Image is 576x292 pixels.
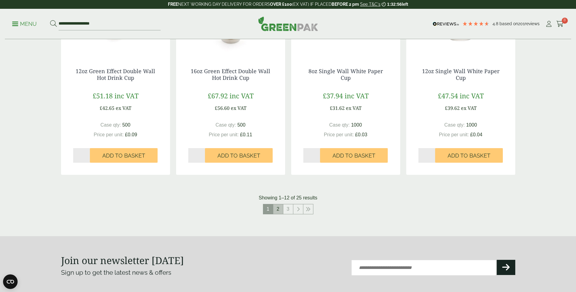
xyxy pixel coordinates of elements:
span: inc VAT [345,91,369,100]
strong: BEFORE 2 pm [332,2,359,7]
span: 1 [263,204,273,214]
span: Price per unit: [209,132,239,137]
span: £51.18 [93,91,113,100]
span: £56.60 [215,105,230,111]
span: 1000 [466,122,477,127]
a: 8oz Single Wall White Paper Cup [308,67,383,81]
span: ex VAT [461,105,477,111]
button: Add to Basket [435,148,503,163]
span: inc VAT [114,91,138,100]
span: 4.8 [492,21,499,26]
span: Case qty: [444,122,465,127]
span: Add to Basket [102,152,145,159]
span: £0.04 [470,132,482,137]
span: 201 [518,21,525,26]
span: £47.54 [438,91,458,100]
span: 1000 [351,122,362,127]
span: reviews [525,21,540,26]
span: ex VAT [116,105,131,111]
span: Price per unit: [94,132,124,137]
button: Add to Basket [205,148,273,163]
a: Menu [12,20,37,26]
span: Add to Basket [448,152,490,159]
a: 12oz Single Wall White Paper Cup [422,67,499,81]
span: inc VAT [230,91,254,100]
button: Add to Basket [90,148,158,163]
span: £67.92 [208,91,228,100]
strong: Join our newsletter [DATE] [61,254,184,267]
span: left [402,2,408,7]
span: Case qty: [329,122,350,127]
span: £0.03 [355,132,367,137]
a: 16oz Green Effect Double Wall Hot Drink Cup [191,67,270,81]
span: £0.09 [125,132,137,137]
strong: FREE [168,2,178,7]
span: inc VAT [460,91,484,100]
strong: OVER £100 [270,2,292,7]
img: GreenPak Supplies [258,16,318,31]
a: 3 [283,204,293,214]
span: £39.62 [445,105,460,111]
div: 4.79 Stars [462,21,489,26]
span: £0.11 [240,132,252,137]
span: Add to Basket [217,152,260,159]
button: Open CMP widget [3,274,18,289]
span: ex VAT [346,105,362,111]
i: Cart [556,21,564,27]
span: Based on [499,21,518,26]
span: 500 [237,122,246,127]
span: Price per unit: [324,132,354,137]
span: 500 [122,122,131,127]
span: ex VAT [231,105,247,111]
span: £31.62 [330,105,345,111]
a: See T&C's [360,2,380,7]
p: Menu [12,20,37,28]
img: REVIEWS.io [433,22,459,26]
span: Case qty: [101,122,121,127]
span: £37.94 [323,91,343,100]
a: 12oz Green Effect Double Wall Hot Drink Cup [76,67,155,81]
span: Price per unit: [439,132,469,137]
p: Showing 1–12 of 25 results [259,194,317,202]
span: 8 [562,18,568,24]
a: 2 [273,204,283,214]
p: Sign up to get the latest news & offers [61,268,265,277]
button: Add to Basket [320,148,388,163]
a: 8 [556,19,564,29]
span: Add to Basket [332,152,375,159]
i: My Account [545,21,553,27]
span: Case qty: [216,122,236,127]
span: £42.65 [100,105,114,111]
span: 1:32:56 [387,2,402,7]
